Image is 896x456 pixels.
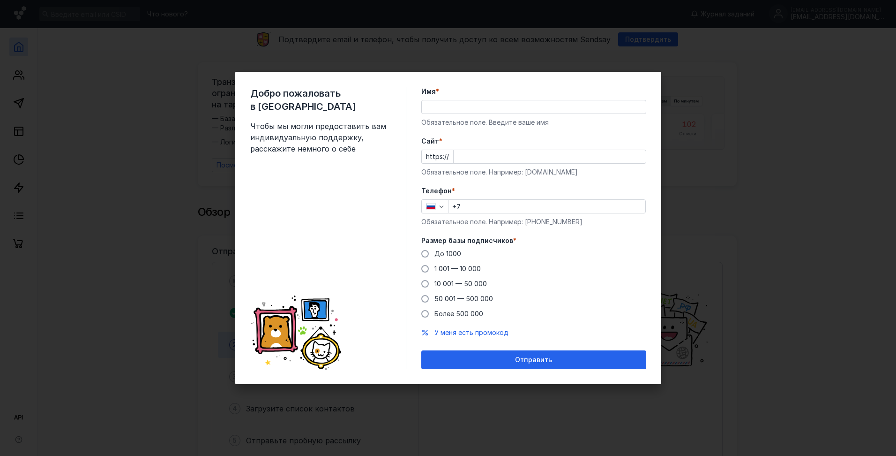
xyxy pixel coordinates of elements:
[434,250,461,258] span: До 1000
[434,265,481,273] span: 1 001 — 10 000
[421,217,646,227] div: Обязательное поле. Например: [PHONE_NUMBER]
[434,295,493,303] span: 50 001 — 500 000
[421,350,646,369] button: Отправить
[421,236,513,245] span: Размер базы подписчиков
[434,328,508,336] span: У меня есть промокод
[250,121,391,154] span: Чтобы мы могли предоставить вам индивидуальную поддержку, расскажите немного о себе
[421,167,646,177] div: Обязательное поле. Например: [DOMAIN_NAME]
[421,118,646,127] div: Обязательное поле. Введите ваше имя
[421,137,439,146] span: Cайт
[434,328,508,337] button: У меня есть промокод
[421,87,436,96] span: Имя
[421,186,452,196] span: Телефон
[434,310,483,318] span: Более 500 000
[250,87,391,113] span: Добро пожаловать в [GEOGRAPHIC_DATA]
[515,356,552,364] span: Отправить
[434,280,487,288] span: 10 001 — 50 000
